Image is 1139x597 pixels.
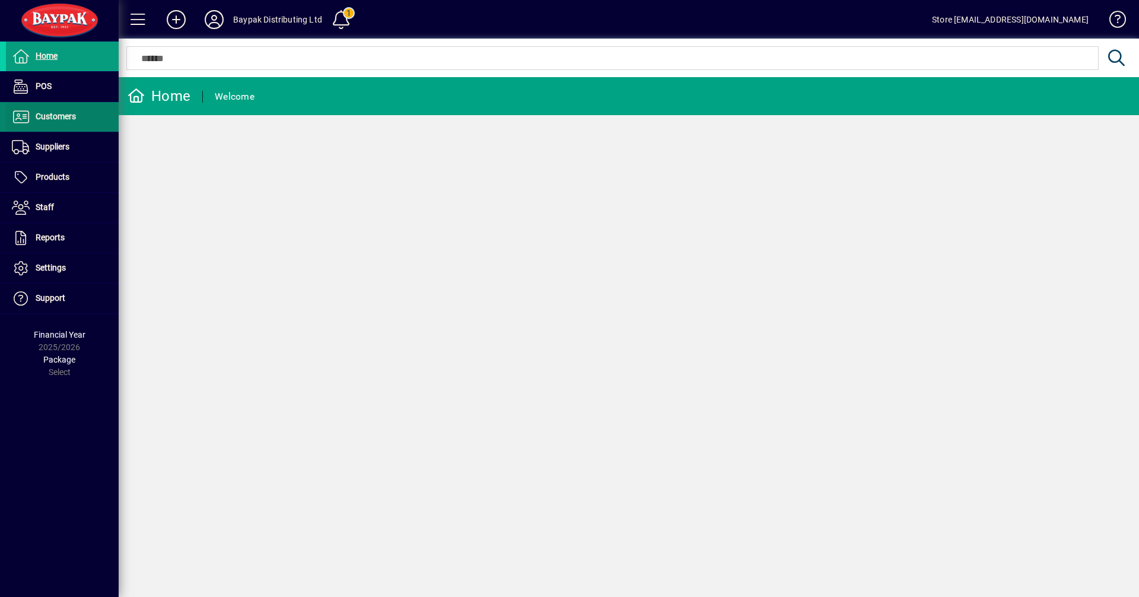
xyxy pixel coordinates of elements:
div: Store [EMAIL_ADDRESS][DOMAIN_NAME] [932,10,1089,29]
div: Baypak Distributing Ltd [233,10,322,29]
a: Suppliers [6,132,119,162]
span: Products [36,172,69,182]
a: Customers [6,102,119,132]
span: Financial Year [34,330,85,339]
span: Customers [36,112,76,121]
div: Welcome [215,87,254,106]
a: Settings [6,253,119,283]
span: Staff [36,202,54,212]
div: Home [128,87,190,106]
a: Reports [6,223,119,253]
button: Add [157,9,195,30]
a: Products [6,163,119,192]
span: Reports [36,233,65,242]
span: Support [36,293,65,303]
span: Settings [36,263,66,272]
button: Profile [195,9,233,30]
a: POS [6,72,119,101]
a: Support [6,284,119,313]
span: Package [43,355,75,364]
span: Home [36,51,58,61]
span: Suppliers [36,142,69,151]
a: Staff [6,193,119,223]
span: POS [36,81,52,91]
a: Knowledge Base [1100,2,1124,41]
